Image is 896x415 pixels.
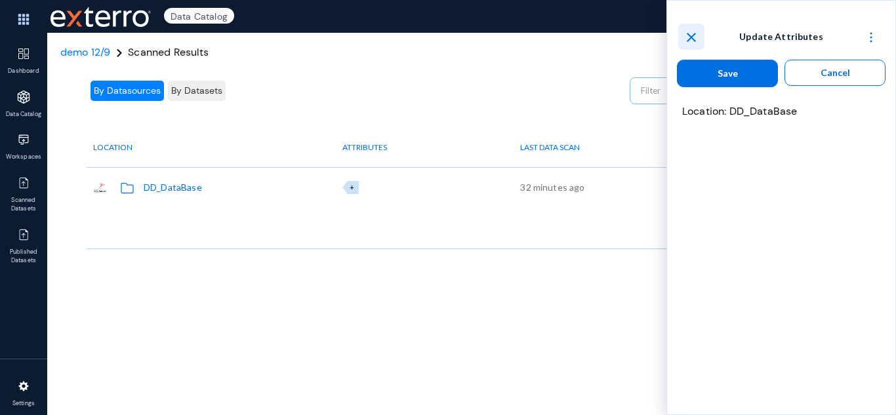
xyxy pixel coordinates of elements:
span: By Datasources [94,85,161,96]
span: Attributes [342,143,387,152]
span: Settings [3,399,45,408]
span: Published Datasets [3,248,45,266]
span: Last Data Scan [520,143,580,152]
a: demo 12/9 [60,45,110,59]
img: icon-published.svg [17,228,30,241]
img: icon-dashboard.svg [17,47,30,60]
img: icon-settings.svg [17,380,30,393]
span: Location [93,143,132,152]
input: Filter [641,81,756,100]
img: exterro-work-mark.svg [51,7,151,27]
span: Data Catalog [164,8,234,24]
img: icon-applications.svg [17,90,30,104]
span: Exterro [47,3,149,30]
button: By Datasources [91,81,164,101]
span: Scanned Results [128,45,209,59]
span: Scanned Datasets [3,196,45,214]
img: app launcher [4,5,43,33]
img: icon-published.svg [17,176,30,189]
span: Dashboard [3,67,45,76]
span: By Datasets [171,85,222,96]
img: sqlserver.png [93,180,108,195]
span: + [350,183,354,191]
button: By Datasets [168,81,226,101]
div: 32 minutes ago [520,180,584,194]
img: icon-workspace.svg [17,133,30,146]
span: Workspaces [3,153,45,162]
div: DD_DataBase [144,180,202,194]
span: Data Catalog [3,110,45,119]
